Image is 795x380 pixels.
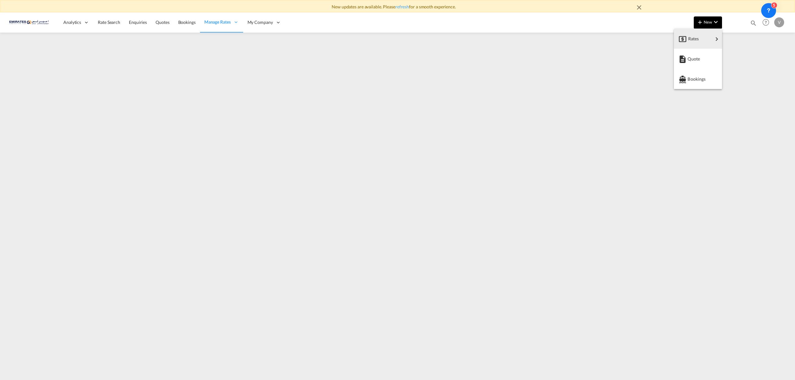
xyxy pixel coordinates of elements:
span: Quote [688,53,694,65]
button: Quote [674,49,722,69]
md-icon: icon-chevron-right [713,35,720,43]
div: Bookings [679,71,717,87]
span: Rates [688,33,696,45]
span: Bookings [688,73,694,85]
div: Quote [679,51,717,67]
button: Bookings [674,69,722,89]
